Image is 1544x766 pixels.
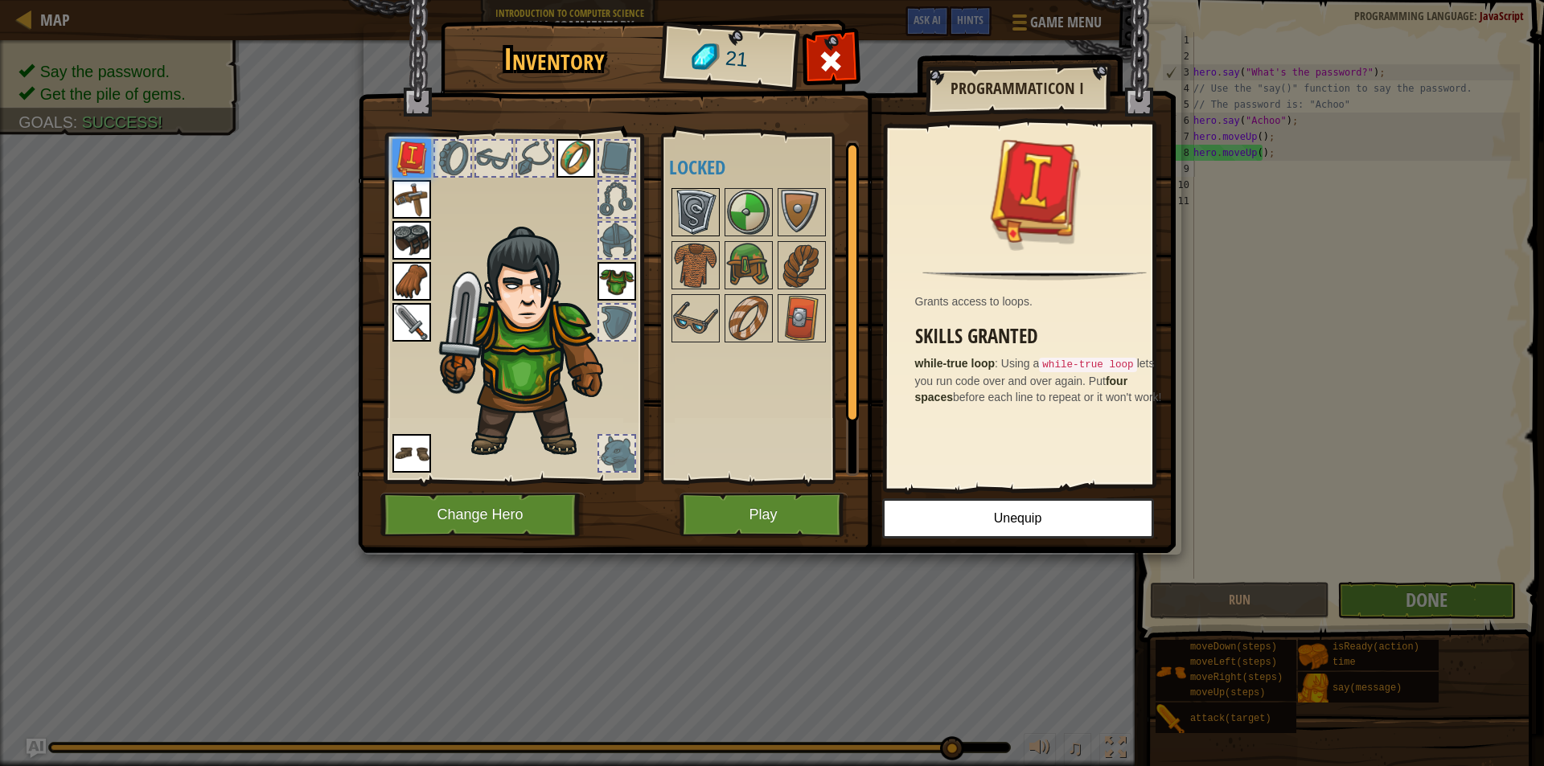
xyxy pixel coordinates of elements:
span: 21 [724,44,749,75]
img: portrait.png [726,243,771,288]
img: portrait.png [673,243,718,288]
h1: Inventory [452,43,657,76]
button: Play [680,493,848,537]
span: Using a lets you run code over and over again. Put before each line to repeat or it won't work! [915,357,1162,403]
h3: Skills Granted [915,326,1163,347]
img: portrait.png [726,296,771,341]
img: portrait.png [779,243,824,288]
img: portrait.png [392,303,431,342]
img: portrait.png [556,139,595,178]
code: while-true loop [1039,358,1136,372]
img: portrait.png [597,262,636,301]
img: portrait.png [392,262,431,301]
img: portrait.png [673,296,718,341]
img: portrait.png [983,138,1087,243]
h2: Programmaticon I [942,80,1093,97]
div: Grants access to loops. [915,293,1163,309]
strong: while-true loop [915,357,996,370]
img: hr.png [922,270,1146,281]
img: portrait.png [392,221,431,260]
strong: four spaces [915,375,1128,403]
img: portrait.png [779,296,824,341]
img: portrait.png [673,190,718,235]
h4: Locked [669,157,871,178]
img: portrait.png [392,139,431,178]
img: portrait.png [392,180,431,219]
img: portrait.png [392,434,431,473]
button: Change Hero [380,493,585,537]
span: : [995,357,1001,370]
img: portrait.png [726,190,771,235]
img: hair_2.png [433,226,630,460]
img: portrait.png [779,190,824,235]
button: Unequip [882,498,1154,539]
